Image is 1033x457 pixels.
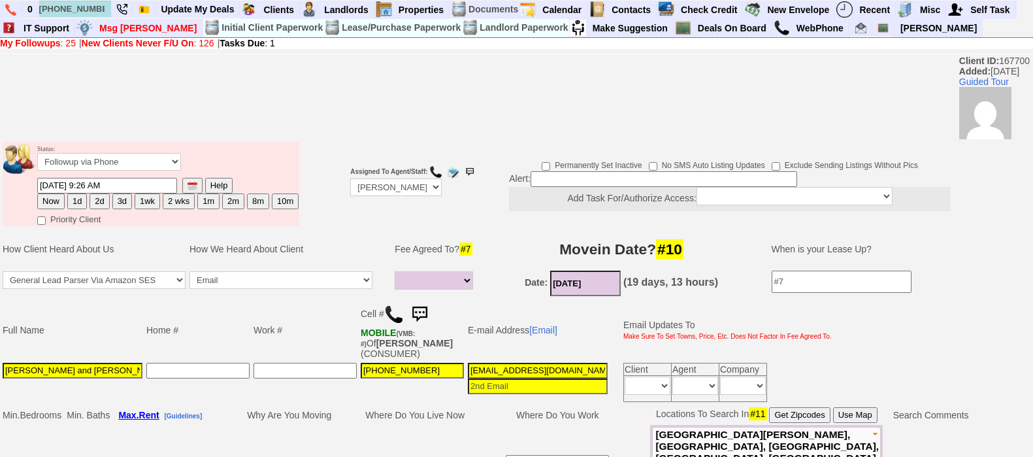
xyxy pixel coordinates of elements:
[116,4,127,15] img: phone22.png
[537,1,587,18] a: Calendar
[1,20,17,36] img: help2.png
[393,1,450,18] a: Properties
[719,363,767,375] td: Company
[112,194,132,209] button: 3d
[446,165,459,178] img: compose_email.png
[1,299,144,361] td: Full Name
[163,194,195,209] button: 2 wks
[222,194,244,209] button: 2m
[252,299,359,361] td: Work #
[361,330,415,348] font: (VMB: #)
[877,22,889,33] img: chalkboard.png
[749,407,766,420] span: #11
[139,410,159,420] span: Rent
[99,23,197,33] font: Msg [PERSON_NAME]
[959,66,991,76] b: Added:
[37,145,181,167] font: Status:
[459,243,472,256] span: #7
[65,405,112,425] td: Min. Baths
[361,328,415,348] b: AT&T Wireless
[139,4,150,15] img: Bookmark.png
[319,1,374,18] a: Landlords
[587,20,674,37] a: Make Suggestion
[623,277,718,288] b: (19 days, 13 hours)
[915,1,946,18] a: Misc
[529,325,557,335] a: [Email]
[1,405,65,425] td: Min.
[462,20,478,36] img: docs.png
[959,56,999,66] b: Client ID:
[156,1,240,18] a: Update My Deals
[769,407,830,423] button: Get Zipcodes
[37,194,65,209] button: Now
[774,20,790,36] img: call.png
[188,229,387,269] td: How We Heard About Client
[772,271,911,293] input: #7
[959,56,1033,139] span: 167700 [DATE]
[855,22,866,33] img: jorge@homesweethomeproperties.com
[525,277,548,288] b: Date:
[744,1,761,18] img: gmoney.png
[570,20,586,36] img: su2.jpg
[895,20,982,37] a: [PERSON_NAME]
[76,20,93,36] img: money.png
[693,20,772,37] a: Deals On Board
[393,229,479,269] td: Fee Agreed To?
[542,156,642,171] label: Permanently Set Inactive
[965,1,1015,18] a: Self Task
[18,20,75,37] a: IT Support
[883,405,979,425] td: Search Comments
[649,156,765,171] label: No SMS Auto Listing Updates
[656,239,683,259] span: #10
[324,20,340,36] img: docs.png
[197,194,220,209] button: 1m
[614,299,834,361] td: Email Updates To
[361,405,468,425] td: Where Do You Live Now
[220,38,275,48] a: Tasks Due: 1
[672,363,719,375] td: Agent
[20,410,61,420] span: Bedrooms
[542,162,550,171] input: Permanently Set Inactive
[656,409,877,419] nobr: Locations To Search In
[164,410,202,420] a: [Guidelines]
[164,413,202,420] b: [Guidelines]
[675,20,691,36] img: chalkboard.png
[376,1,392,18] img: properties.png
[463,165,476,178] img: sms.png
[468,405,646,425] td: Where Do You Work
[947,1,964,18] img: myadd.png
[487,237,757,261] h3: Movein Date?
[451,1,467,18] img: docs.png
[67,194,87,209] button: 1d
[5,4,16,16] img: phone.png
[509,171,951,211] div: Alert:
[301,1,318,18] img: landlord.png
[118,410,159,420] b: Max.
[468,1,519,18] td: Documents
[240,1,257,18] img: clients.png
[759,229,974,269] td: When is your Lease Up?
[429,165,442,178] img: call.png
[341,19,461,37] td: Lease/Purchase Paperwork
[772,162,780,171] input: Exclude Sending Listings Without Pics
[762,1,835,18] a: New Envelope
[90,194,109,209] button: 2d
[188,181,197,191] img: [calendar icon]
[791,20,849,37] a: WebPhone
[772,156,918,171] label: Exclude Sending Listings Without Pics
[466,299,610,361] td: E-mail Address
[658,1,674,18] img: creditreport.png
[589,1,605,18] img: contact.png
[350,168,427,175] b: Assigned To Agent/Staff:
[247,194,269,209] button: 8m
[897,1,913,18] img: officebldg.png
[833,407,877,423] button: Use Map
[82,38,214,48] a: New Clients Never F/U On: 126
[376,338,453,348] b: [PERSON_NAME]
[204,20,220,36] img: docs.png
[37,216,46,225] input: Priority Client
[676,1,743,18] a: Check Credit
[519,1,536,18] img: appt_icon.png
[361,328,396,338] font: MOBILE
[479,19,568,37] td: Landlord Paperwork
